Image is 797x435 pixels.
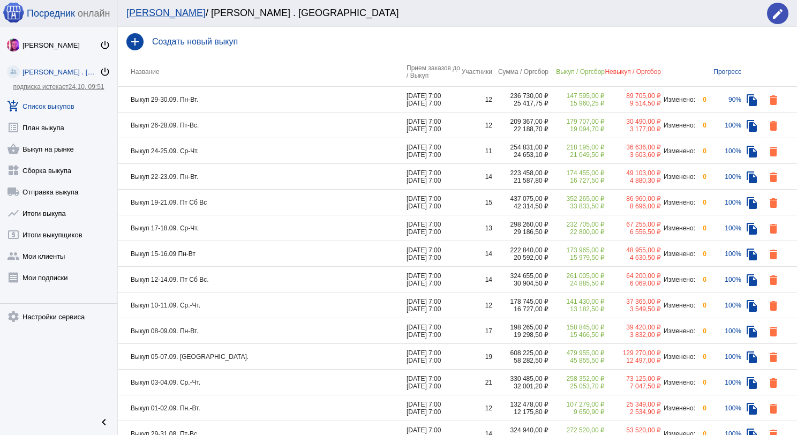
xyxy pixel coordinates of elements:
mat-icon: delete [767,145,780,158]
mat-icon: local_shipping [7,185,20,198]
div: 3 603,60 ₽ [605,151,661,159]
div: 36 636,00 ₽ [605,144,661,151]
td: [DATE] 7:00 [DATE] 7:00 [407,241,460,267]
td: 100% [706,241,741,267]
mat-icon: file_copy [746,222,758,235]
div: [PERSON_NAME] [22,41,100,49]
td: Выкуп 03-04.09. Ср.-Чт. [118,370,407,395]
div: 0 [696,404,706,412]
td: 100% [706,164,741,190]
div: 129 270,00 ₽ [605,349,661,357]
td: 100% [706,215,741,241]
div: 21 587,80 ₽ [492,177,548,184]
div: 3 832,00 ₽ [605,331,661,339]
div: 3 549,50 ₽ [605,305,661,313]
img: 73xLq58P2BOqs-qIllg3xXCtabieAB0OMVER0XTxHpc0AjG-Rb2SSuXsq4It7hEfqgBcQNho.jpg [7,39,20,51]
div: 15 960,25 ₽ [548,100,605,107]
td: Выкуп 24-25.09. Ср-Чт. [118,138,407,164]
div: 0 [696,173,706,181]
div: 42 314,50 ₽ [492,202,548,210]
td: [DATE] 7:00 [DATE] 7:00 [407,138,460,164]
mat-icon: edit [771,7,784,20]
div: 222 840,00 ₽ [492,246,548,254]
div: 24 653,10 ₽ [492,151,548,159]
td: [DATE] 7:00 [DATE] 7:00 [407,370,460,395]
td: [DATE] 7:00 [DATE] 7:00 [407,164,460,190]
div: 236 730,00 ₽ [492,92,548,100]
td: Выкуп 01-02.09. Пн.-Вт. [118,395,407,421]
mat-icon: delete [767,377,780,389]
mat-icon: file_copy [746,274,758,287]
mat-icon: delete [767,222,780,235]
mat-icon: file_copy [746,377,758,389]
div: 232 705,00 ₽ [548,221,605,228]
mat-icon: delete [767,94,780,107]
mat-icon: file_copy [746,94,758,107]
mat-icon: show_chart [7,207,20,220]
span: Посредник [27,8,75,19]
div: 64 200,00 ₽ [605,272,661,280]
div: 12 497,00 ₽ [605,357,661,364]
div: Изменено: [661,224,696,232]
div: 0 [696,276,706,283]
div: 6 069,00 ₽ [605,280,661,287]
div: 30 904,50 ₽ [492,280,548,287]
td: 100% [706,138,741,164]
td: 12 [460,112,492,138]
div: [PERSON_NAME] . [GEOGRAPHIC_DATA] [22,68,100,76]
div: 24 885,50 ₽ [548,280,605,287]
div: 53 520,00 ₽ [605,426,661,434]
div: 198 265,00 ₽ [492,324,548,331]
div: 158 845,00 ₽ [548,324,605,331]
mat-icon: settings [7,310,20,323]
td: 17 [460,318,492,344]
div: 37 365,00 ₽ [605,298,661,305]
div: 73 125,00 ₽ [605,375,661,382]
th: Прогресс [706,57,741,87]
div: 437 075,00 ₽ [492,195,548,202]
div: 272 520,00 ₽ [548,426,605,434]
td: 90% [706,87,741,112]
mat-icon: group [7,250,20,262]
th: Сумма / Оргсбор [492,57,548,87]
div: 19 298,50 ₽ [492,331,548,339]
div: 0 [696,199,706,206]
td: [DATE] 7:00 [DATE] 7:00 [407,190,460,215]
div: 4 880,30 ₽ [605,177,661,184]
div: 19 094,70 ₽ [548,125,605,133]
div: 479 955,00 ₽ [548,349,605,357]
div: 179 707,00 ₽ [548,118,605,125]
td: 14 [460,267,492,292]
div: 30 490,00 ₽ [605,118,661,125]
mat-icon: receipt [7,271,20,284]
div: 86 960,00 ₽ [605,195,661,202]
td: Выкуп 22-23.09. Пн-Вт. [118,164,407,190]
mat-icon: file_copy [746,351,758,364]
div: 223 458,00 ₽ [492,169,548,177]
div: 324 655,00 ₽ [492,272,548,280]
td: 100% [706,190,741,215]
div: 15 466,50 ₽ [548,331,605,339]
mat-icon: shopping_basket [7,142,20,155]
div: 8 696,00 ₽ [605,202,661,210]
div: 29 186,50 ₽ [492,228,548,236]
div: 15 979,50 ₽ [548,254,605,261]
mat-icon: delete [767,197,780,209]
div: 0 [696,250,706,258]
div: Изменено: [661,96,696,103]
mat-icon: delete [767,171,780,184]
mat-icon: list_alt [7,121,20,134]
div: Изменено: [661,404,696,412]
div: 39 420,00 ₽ [605,324,661,331]
div: Изменено: [661,173,696,181]
th: Невыкуп / Оргсбор [605,57,661,87]
div: 21 049,50 ₽ [548,151,605,159]
mat-icon: power_settings_new [100,40,110,50]
div: Изменено: [661,147,696,155]
td: Выкуп 12-14.09. Пт Сб Вс. [118,267,407,292]
div: 3 177,00 ₽ [605,125,661,133]
td: 100% [706,318,741,344]
td: 14 [460,241,492,267]
div: 89 705,00 ₽ [605,92,661,100]
div: 324 940,00 ₽ [492,426,548,434]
